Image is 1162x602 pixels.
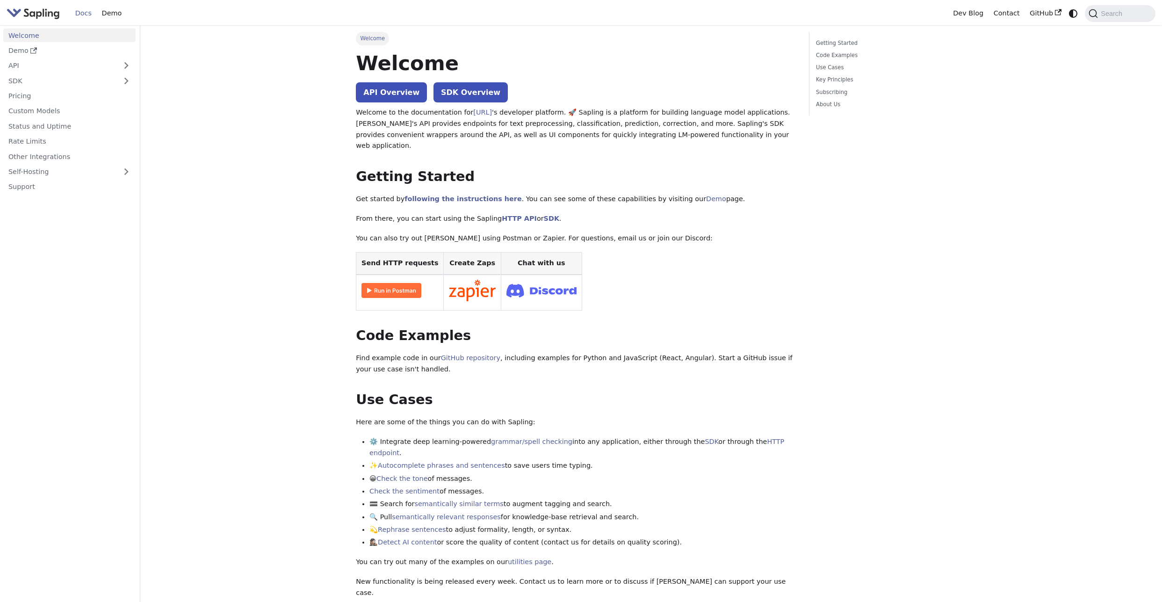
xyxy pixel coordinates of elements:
a: Self-Hosting [3,165,136,179]
a: HTTP endpoint [369,438,784,457]
a: Key Principles [816,75,943,84]
h1: Welcome [356,51,795,76]
a: Check the sentiment [369,487,440,495]
p: From there, you can start using the Sapling or . [356,213,795,225]
p: Get started by . You can see some of these capabilities by visiting our page. [356,194,795,205]
button: Search (Command+K) [1085,5,1155,22]
a: About Us [816,100,943,109]
a: Sapling.aiSapling.ai [7,7,63,20]
a: SDK [544,215,559,222]
a: following the instructions here [404,195,521,203]
button: Expand sidebar category 'API' [117,59,136,73]
a: [URL] [473,109,492,116]
img: Join Discord [506,281,577,300]
th: Chat with us [501,253,582,275]
span: Welcome [356,32,389,45]
li: 😀 of messages. [369,473,795,485]
a: GitHub repository [441,354,500,362]
p: Find example code in our , including examples for Python and JavaScript (React, Angular). Start a... [356,353,795,375]
img: Connect in Zapier [449,280,496,301]
a: semantically similar terms [414,500,503,508]
a: HTTP API [502,215,537,222]
button: Expand sidebar category 'SDK' [117,74,136,87]
li: 🟰 Search for to augment tagging and search. [369,499,795,510]
a: Check the tone [376,475,427,482]
h2: Use Cases [356,392,795,408]
a: Pricing [3,89,136,103]
img: Sapling.ai [7,7,60,20]
a: Rephrase sentences [378,526,446,533]
a: Detect AI content [378,538,437,546]
a: SDK [3,74,117,87]
h2: Getting Started [356,168,795,185]
a: semantically relevant responses [392,513,501,521]
a: Rate Limits [3,135,136,148]
img: Run in Postman [361,283,421,298]
th: Create Zaps [444,253,501,275]
a: Code Examples [816,51,943,60]
li: 🕵🏽‍♀️ or score the quality of content (contact us for details on quality scoring). [369,537,795,548]
nav: Breadcrumbs [356,32,795,45]
a: Getting Started [816,39,943,48]
a: Subscribing [816,88,943,97]
a: Docs [70,6,97,21]
a: Contact [989,6,1025,21]
span: Search [1098,10,1128,17]
a: Demo [3,44,136,58]
a: Support [3,180,136,194]
p: You can try out many of the examples on our . [356,557,795,568]
a: Dev Blog [948,6,988,21]
a: Custom Models [3,104,136,118]
a: Welcome [3,29,136,42]
a: SDK [705,438,718,445]
a: GitHub [1025,6,1066,21]
a: Use Cases [816,63,943,72]
p: New functionality is being released every week. Contact us to learn more or to discuss if [PERSON... [356,576,795,599]
li: 🔍 Pull for knowledge-base retrieval and search. [369,512,795,523]
p: Welcome to the documentation for 's developer platform. 🚀 Sapling is a platform for building lang... [356,107,795,152]
p: Here are some of the things you can do with Sapling: [356,417,795,428]
a: grammar/spell checking [491,438,572,445]
p: You can also try out [PERSON_NAME] using Postman or Zapier. For questions, email us or join our D... [356,233,795,244]
li: 💫 to adjust formality, length, or syntax. [369,524,795,536]
a: Status and Uptime [3,119,136,133]
li: of messages. [369,486,795,497]
h2: Code Examples [356,327,795,344]
a: Autocomplete phrases and sentences [378,462,505,469]
li: ✨ to save users time typing. [369,460,795,471]
a: Demo [97,6,127,21]
a: Other Integrations [3,150,136,163]
li: ⚙️ Integrate deep learning-powered into any application, either through the or through the . [369,436,795,459]
a: SDK Overview [433,82,508,102]
button: Switch between dark and light mode (currently system mode) [1067,7,1080,20]
th: Send HTTP requests [356,253,444,275]
a: API [3,59,117,73]
a: Demo [706,195,726,203]
a: utilities page [508,558,551,566]
a: API Overview [356,82,427,102]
